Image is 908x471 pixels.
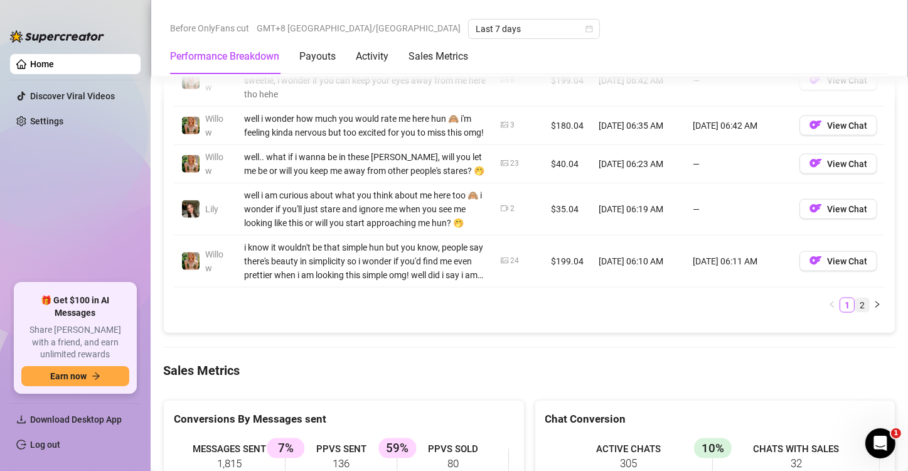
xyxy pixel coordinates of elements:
td: $40.04 [543,145,591,183]
img: logo-BBDzfeDw.svg [10,30,104,43]
h4: Sales Metrics [163,362,895,379]
div: 3 [510,119,515,131]
div: 23 [510,158,519,170]
li: Previous Page [825,298,840,313]
a: OFView Chat [799,123,877,133]
span: View Chat [827,75,867,85]
div: well i think you'll have to try even harder 🤭 eyes on me here sweetie, i wonder if you can keep y... [244,60,486,101]
img: Willow [182,252,200,270]
td: [DATE] 06:10 AM [591,235,685,288]
span: picture [501,257,508,264]
img: OF [809,254,822,267]
span: Share [PERSON_NAME] with a friend, and earn unlimited rewards [21,324,129,361]
div: well.. what if i wanna be in these [PERSON_NAME], will you let me be or will you keep me away fro... [244,150,486,178]
span: 1 [891,428,901,438]
td: $199.04 [543,55,591,107]
button: left [825,298,840,313]
button: OFView Chat [799,154,877,174]
a: OFView Chat [799,259,877,269]
td: [DATE] 06:11 AM [685,235,792,288]
td: [DATE] 06:23 AM [591,145,685,183]
td: [DATE] 06:35 AM [591,107,685,145]
span: View Chat [827,204,867,214]
span: View Chat [827,121,867,131]
div: well i wonder how much you would rate me here hun 🙈 i'm feeling kinda nervous but too excited for... [244,112,486,139]
span: picture [501,160,508,167]
div: Payouts [299,49,336,64]
li: 2 [855,298,870,313]
div: Conversions By Messages sent [174,411,514,428]
td: [DATE] 06:19 AM [591,183,685,235]
span: 🎁 Get $100 in AI Messages [21,295,129,319]
img: Lily [182,200,200,218]
span: View Chat [827,159,867,169]
span: Willow [205,114,223,138]
a: OFView Chat [799,161,877,171]
button: OFView Chat [799,116,877,136]
span: right [873,301,881,308]
span: download [16,414,26,425]
span: calendar [585,25,593,33]
a: Discover Viral Videos [30,91,115,101]
span: Download Desktop App [30,414,122,425]
td: [DATE] 06:42 AM [591,55,685,107]
div: Chat Conversion [545,411,885,428]
a: Settings [30,116,63,126]
td: $199.04 [543,235,591,288]
span: Lily [205,204,218,214]
img: OF [809,119,822,131]
span: Willow [205,68,223,92]
span: Earn now [50,371,87,381]
a: OFView Chat [799,207,877,217]
span: arrow-right [92,372,100,381]
span: Willow [205,152,223,176]
button: right [870,298,885,313]
div: 2 [510,203,515,215]
span: picture [501,76,508,84]
img: Willow [182,117,200,134]
li: 1 [840,298,855,313]
iframe: Intercom live chat [865,428,895,458]
td: [DATE] 06:42 AM [685,107,792,145]
span: Before OnlyFans cut [170,19,249,38]
img: OF [809,202,822,215]
td: $35.04 [543,183,591,235]
img: OF [809,157,822,170]
div: Performance Breakdown [170,49,279,64]
span: View Chat [827,256,867,266]
a: 2 [855,298,869,312]
td: — [685,183,792,235]
span: Last 7 days [476,19,592,38]
span: Willow [205,249,223,273]
img: OF [809,73,822,86]
div: i know it wouldn't be that simple hun but you know, people say there's beauty in simplicity so i ... [244,241,486,282]
a: OFView Chat [799,78,877,88]
a: Log out [30,440,60,450]
button: Earn nowarrow-right [21,366,129,386]
td: — [685,55,792,107]
button: OFView Chat [799,199,877,219]
div: Sales Metrics [409,49,468,64]
a: 1 [840,298,854,312]
li: Next Page [870,298,885,313]
td: — [685,145,792,183]
div: 6 [510,74,515,86]
a: Home [30,59,54,69]
img: Willow [182,72,200,89]
span: GMT+8 [GEOGRAPHIC_DATA]/[GEOGRAPHIC_DATA] [257,19,461,38]
div: well i am curious about what you think about me here too 🙈 i wonder if you'll just stare and igno... [244,188,486,230]
span: picture [501,121,508,129]
button: OFView Chat [799,70,877,90]
img: Willow [182,155,200,173]
td: $180.04 [543,107,591,145]
div: 24 [510,255,519,267]
span: video-camera [501,205,508,212]
span: left [828,301,836,308]
div: Activity [356,49,388,64]
button: OFView Chat [799,251,877,271]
